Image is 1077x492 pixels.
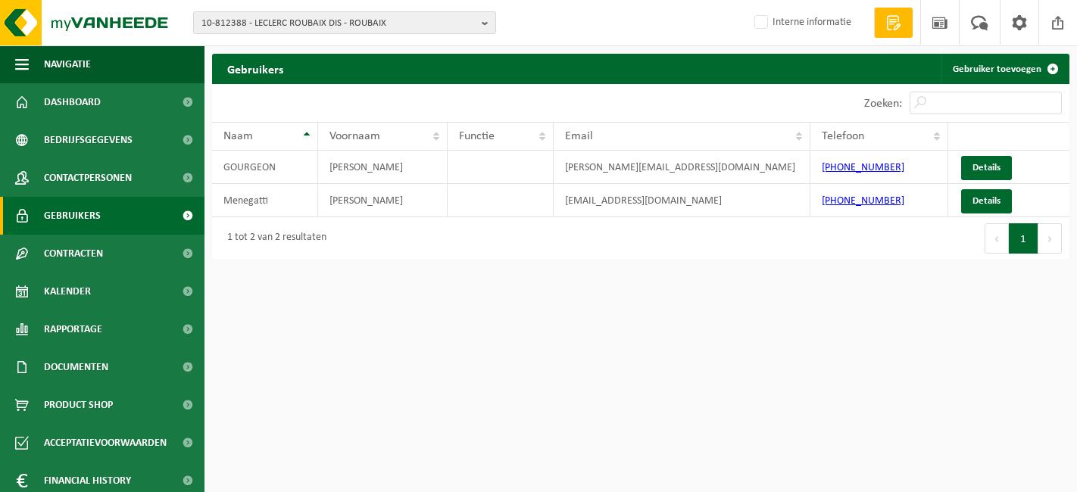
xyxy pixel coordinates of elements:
[44,235,103,272] span: Contracten
[318,151,448,184] td: [PERSON_NAME]
[751,11,851,34] label: Interne informatie
[941,54,1068,84] a: Gebruiker toevoegen
[864,98,902,110] label: Zoeken:
[44,45,91,83] span: Navigatie
[44,197,101,235] span: Gebruikers
[44,310,102,348] span: Rapportage
[220,225,326,252] div: 1 tot 2 van 2 resultaten
[44,83,101,121] span: Dashboard
[44,386,113,424] span: Product Shop
[554,151,810,184] td: [PERSON_NAME][EMAIL_ADDRESS][DOMAIN_NAME]
[822,195,904,207] a: [PHONE_NUMBER]
[961,156,1012,180] a: Details
[565,130,593,142] span: Email
[1009,223,1038,254] button: 1
[329,130,380,142] span: Voornaam
[44,424,167,462] span: Acceptatievoorwaarden
[193,11,496,34] button: 10-812388 - LECLERC ROUBAIX DIS - ROUBAIX
[44,121,133,159] span: Bedrijfsgegevens
[459,130,495,142] span: Functie
[212,151,318,184] td: GOURGEON
[223,130,253,142] span: Naam
[44,159,132,197] span: Contactpersonen
[44,272,91,310] span: Kalender
[554,184,810,217] td: [EMAIL_ADDRESS][DOMAIN_NAME]
[985,223,1009,254] button: Previous
[1038,223,1062,254] button: Next
[212,54,298,83] h2: Gebruikers
[44,348,108,386] span: Documenten
[201,12,476,35] span: 10-812388 - LECLERC ROUBAIX DIS - ROUBAIX
[961,189,1012,213] a: Details
[822,162,904,173] a: [PHONE_NUMBER]
[212,184,318,217] td: Menegatti
[822,130,864,142] span: Telefoon
[318,184,448,217] td: [PERSON_NAME]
